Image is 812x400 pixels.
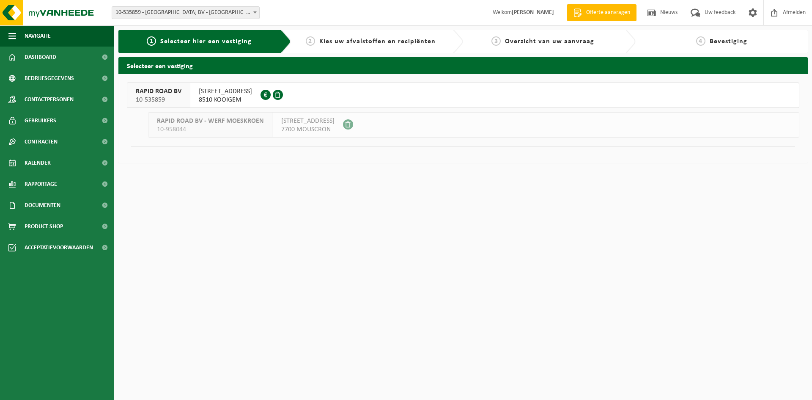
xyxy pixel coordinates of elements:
[491,36,501,46] span: 3
[584,8,632,17] span: Offerte aanvragen
[25,110,56,131] span: Gebruikers
[306,36,315,46] span: 2
[512,9,554,16] strong: [PERSON_NAME]
[157,117,264,125] span: RAPID ROAD BV - WERF MOESKROEN
[25,152,51,174] span: Kalender
[118,57,808,74] h2: Selecteer een vestiging
[25,195,60,216] span: Documenten
[567,4,636,21] a: Offerte aanvragen
[25,89,74,110] span: Contactpersonen
[696,36,705,46] span: 4
[710,38,747,45] span: Bevestiging
[157,125,264,134] span: 10-958044
[25,47,56,68] span: Dashboard
[199,96,252,104] span: 8510 KOOIGEM
[281,125,335,134] span: 7700 MOUSCRON
[160,38,252,45] span: Selecteer hier een vestiging
[127,83,799,108] button: RAPID ROAD BV 10-535859 [STREET_ADDRESS]8510 KOOIGEM
[25,174,57,195] span: Rapportage
[25,68,74,89] span: Bedrijfsgegevens
[25,131,58,152] span: Contracten
[25,25,51,47] span: Navigatie
[319,38,436,45] span: Kies uw afvalstoffen en recipiënten
[199,87,252,96] span: [STREET_ADDRESS]
[505,38,594,45] span: Overzicht van uw aanvraag
[112,6,260,19] span: 10-535859 - RAPID ROAD BV - KOOIGEM
[136,87,181,96] span: RAPID ROAD BV
[25,216,63,237] span: Product Shop
[147,36,156,46] span: 1
[281,117,335,125] span: [STREET_ADDRESS]
[112,7,259,19] span: 10-535859 - RAPID ROAD BV - KOOIGEM
[25,237,93,258] span: Acceptatievoorwaarden
[136,96,181,104] span: 10-535859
